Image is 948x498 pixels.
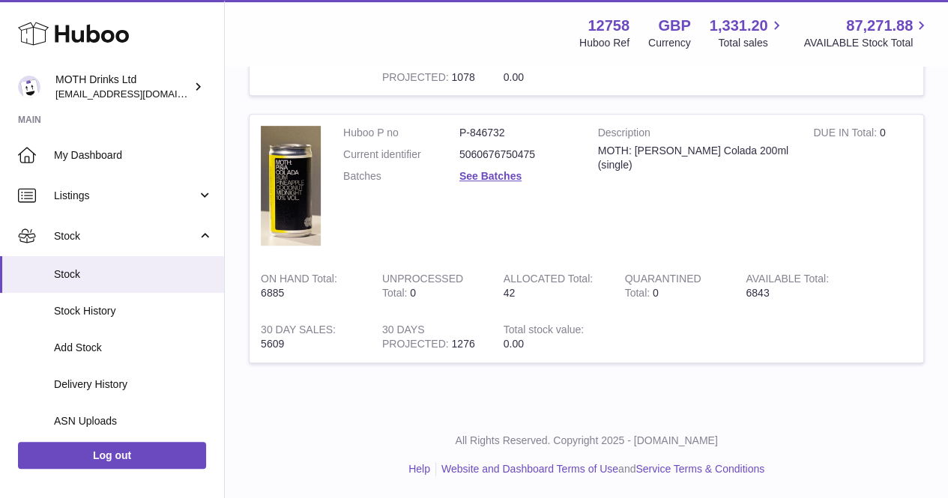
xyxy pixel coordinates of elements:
strong: Total stock value [504,324,584,339]
span: AVAILABLE Stock Total [803,36,930,50]
td: 1078 [371,45,492,96]
span: Delivery History [54,377,213,392]
a: Service Terms & Conditions [635,463,764,475]
strong: 30 DAYS PROJECTED [382,57,452,87]
strong: ALLOCATED Total [504,273,593,288]
div: MOTH: [PERSON_NAME] Colada 200ml (single) [598,144,791,172]
strong: Description [598,126,791,144]
span: 87,271.88 [846,16,913,36]
strong: DUE IN Total [813,127,879,142]
span: Add Stock [54,341,213,355]
strong: QUARANTINED Total [624,273,701,303]
td: 5609 [250,312,371,362]
a: Website and Dashboard Terms of Use [441,463,618,475]
span: Stock [54,229,197,243]
td: 6885 [250,261,371,312]
dd: 5060676750475 [459,148,576,162]
span: Listings [54,189,197,203]
img: product image [261,126,321,246]
span: My Dashboard [54,148,213,163]
dd: P-846732 [459,126,576,140]
span: 1,331.20 [710,16,768,36]
strong: 30 DAYS PROJECTED [382,324,452,353]
td: 6843 [734,261,856,312]
div: Currency [648,36,691,50]
span: Stock [54,267,213,282]
span: 0.00 [504,338,524,350]
a: Log out [18,442,206,469]
td: 0 [371,261,492,312]
span: Total sales [718,36,785,50]
strong: 12758 [588,16,630,36]
strong: UNPROCESSED Total [382,273,463,303]
dt: Batches [343,169,459,183]
img: orders@mothdrinks.com [18,76,40,98]
li: and [436,462,764,476]
td: 1276 [371,312,492,362]
p: All Rights Reserved. Copyright 2025 - [DOMAIN_NAME] [237,434,936,448]
dt: Current identifier [343,148,459,162]
strong: AVAILABLE Total [746,273,829,288]
span: 0.00 [504,71,524,83]
strong: ON HAND Total [261,273,337,288]
span: [EMAIL_ADDRESS][DOMAIN_NAME] [55,88,220,100]
a: 1,331.20 Total sales [710,16,785,50]
div: MOTH Drinks Ltd [55,73,190,101]
a: 87,271.88 AVAILABLE Stock Total [803,16,930,50]
td: 0 [250,45,371,96]
a: See Batches [459,170,522,182]
span: ASN Uploads [54,414,213,428]
strong: GBP [658,16,690,36]
span: Stock History [54,304,213,318]
a: Help [408,463,430,475]
dt: Huboo P no [343,126,459,140]
td: 42 [492,261,614,312]
div: Huboo Ref [579,36,630,50]
span: 0 [653,287,659,299]
strong: 30 DAY SALES [261,324,336,339]
td: 0 [802,115,923,261]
